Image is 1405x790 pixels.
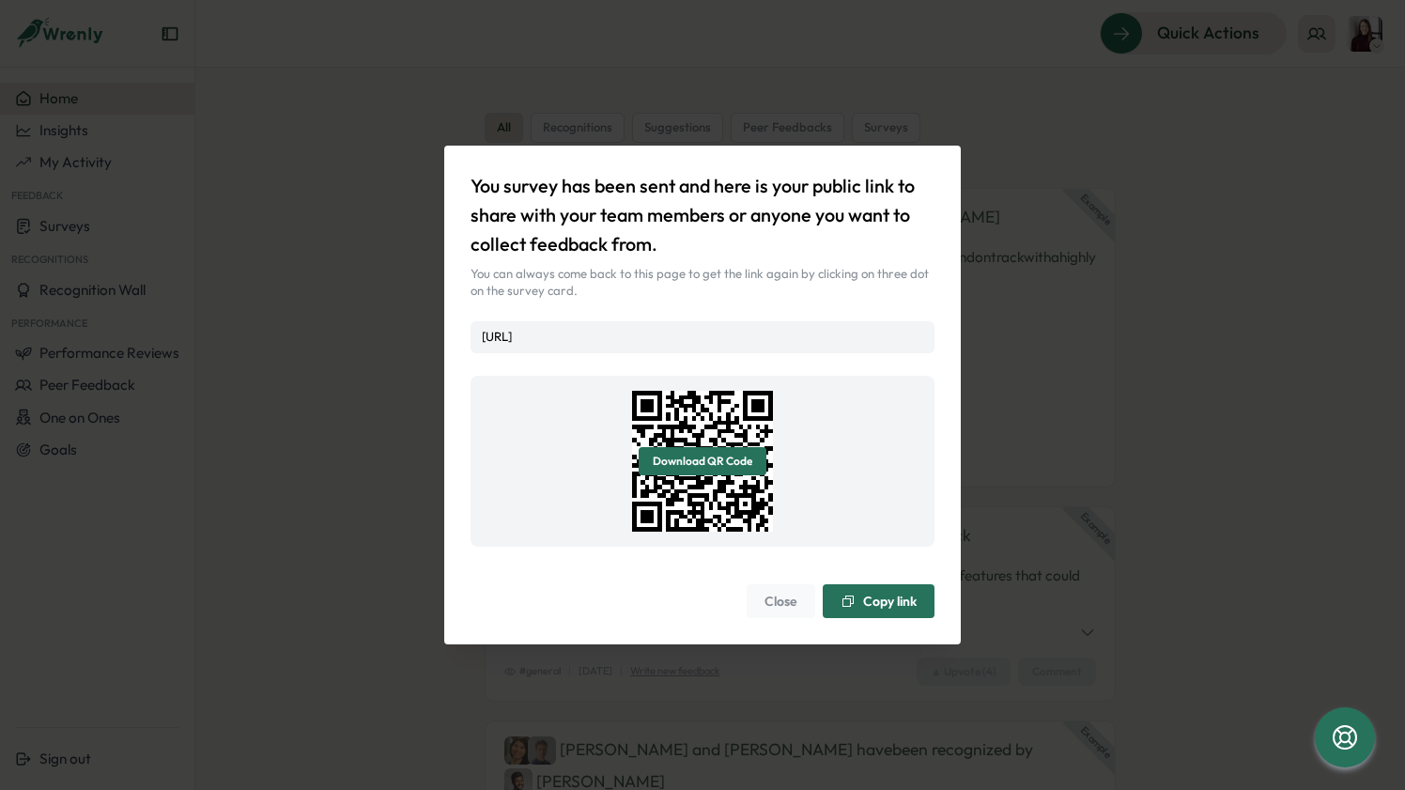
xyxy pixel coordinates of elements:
[823,584,934,618] button: Copy link
[471,266,934,299] p: You can always come back to this page to get the link again by clicking on three dot on the surve...
[747,584,815,618] button: Close
[482,329,512,344] a: [URL]
[863,595,917,608] span: Copy link
[653,448,752,474] span: Download QR Code
[471,172,934,258] p: You survey has been sent and here is your public link to share with your team members or anyone y...
[639,447,766,475] button: Download QR Code
[764,585,797,617] span: Close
